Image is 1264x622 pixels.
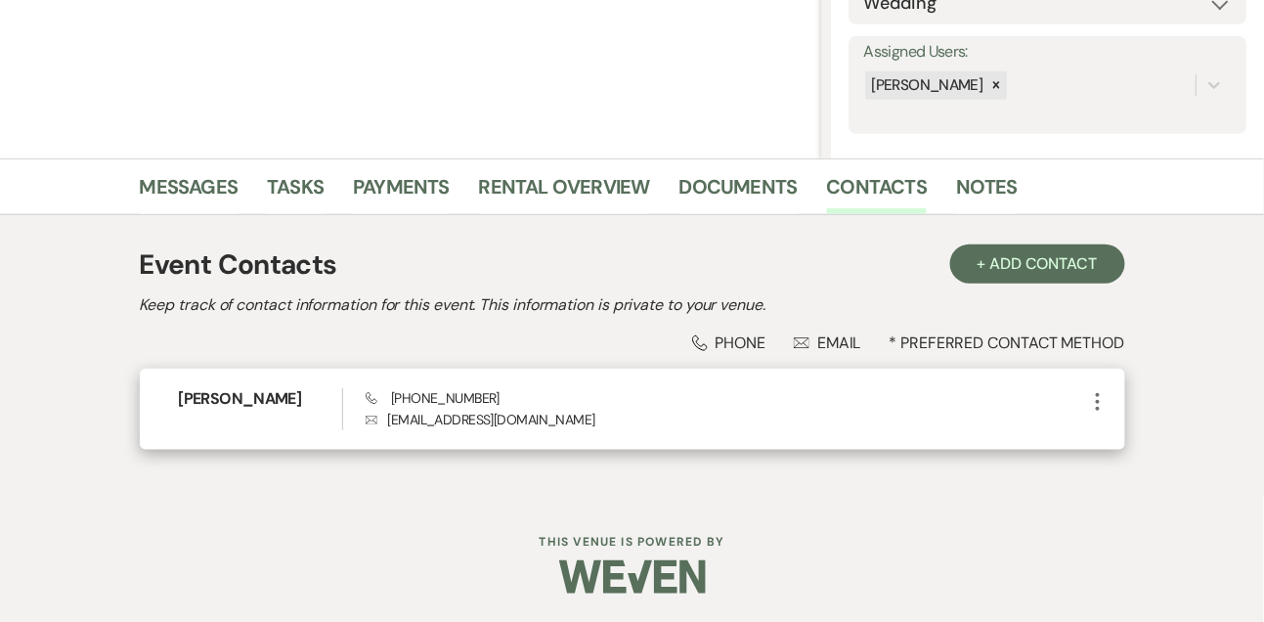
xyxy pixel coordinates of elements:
span: [PHONE_NUMBER] [366,389,500,407]
h2: Keep track of contact information for this event. This information is private to your venue. [140,293,1125,317]
a: Tasks [267,171,324,214]
p: [EMAIL_ADDRESS][DOMAIN_NAME] [366,409,1086,430]
button: + Add Contact [950,244,1125,284]
h1: Event Contacts [140,244,337,286]
div: Phone [692,333,766,353]
a: Messages [140,171,239,214]
img: Weven Logo [559,543,706,611]
a: Rental Overview [479,171,650,214]
div: Email [794,333,861,353]
div: * Preferred Contact Method [140,333,1125,353]
h6: [PERSON_NAME] [179,388,342,410]
a: Notes [956,171,1018,214]
a: Payments [353,171,450,214]
div: [PERSON_NAME] [865,71,985,100]
a: Documents [679,171,798,214]
a: Contacts [827,171,928,214]
label: Assigned Users: [863,38,1232,67]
